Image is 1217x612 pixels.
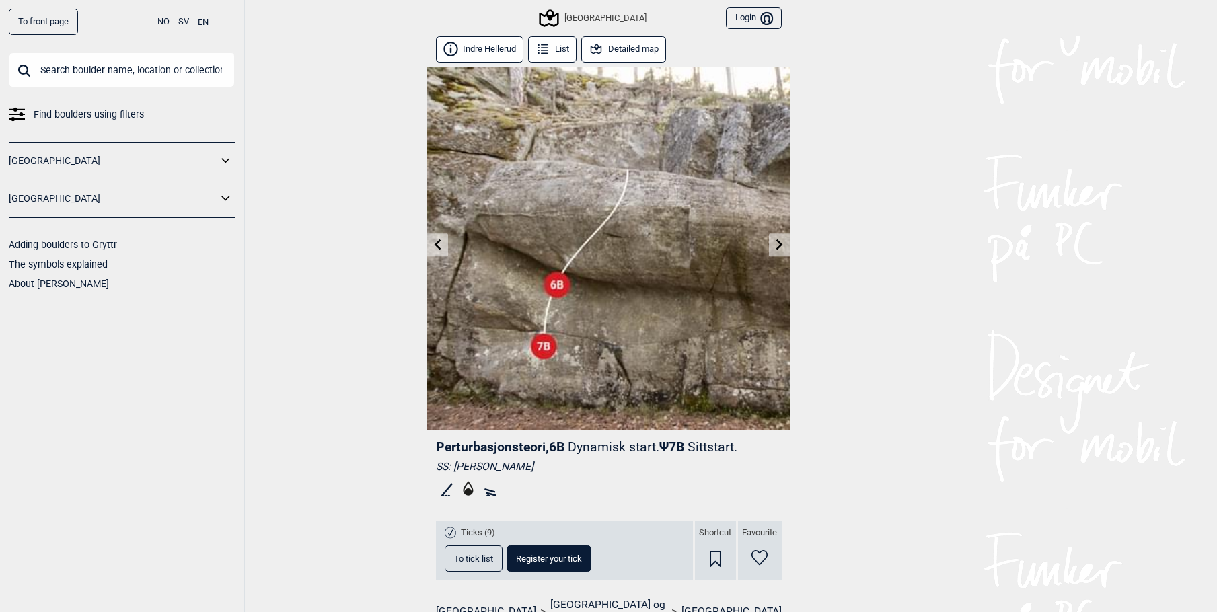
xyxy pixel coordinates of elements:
[178,9,189,35] button: SV
[528,36,577,63] button: List
[9,278,109,289] a: About [PERSON_NAME]
[445,545,503,572] button: To tick list
[581,36,667,63] button: Detailed map
[507,545,591,572] button: Register your tick
[436,460,782,473] div: SS: [PERSON_NAME]
[9,259,108,270] a: The symbols explained
[742,527,777,539] span: Favourite
[427,67,790,430] img: Perturbasjonsteori
[9,189,217,208] a: [GEOGRAPHIC_DATA]
[198,9,209,36] button: EN
[461,527,495,539] span: Ticks (9)
[157,9,170,35] button: NO
[659,439,737,455] span: Ψ 7B
[454,554,493,563] span: To tick list
[9,52,235,87] input: Search boulder name, location or collection
[436,36,524,63] button: Indre Hellerud
[34,105,144,124] span: Find boulders using filters
[568,439,659,455] p: Dynamisk start.
[695,521,736,580] div: Shortcut
[9,105,235,124] a: Find boulders using filters
[541,10,646,26] div: [GEOGRAPHIC_DATA]
[688,439,737,455] p: Sittstart.
[436,439,564,455] span: Perturbasjonsteori , 6B
[9,151,217,171] a: [GEOGRAPHIC_DATA]
[9,239,117,250] a: Adding boulders to Gryttr
[516,554,582,563] span: Register your tick
[9,9,78,35] a: To front page
[726,7,781,30] button: Login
